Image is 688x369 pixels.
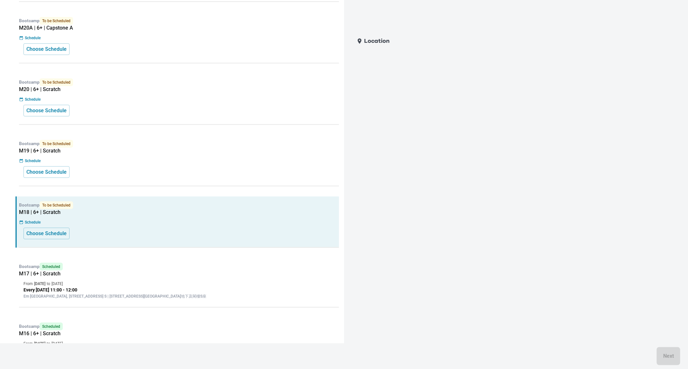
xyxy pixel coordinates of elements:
p: From [24,281,33,287]
p: Bootcamp [19,78,339,86]
p: Schedule [25,97,41,102]
span: To be Scheduled [40,201,73,209]
h5: M20A | 6+ | Capstone A [19,25,339,31]
p: Bootcamp [19,323,339,330]
span: Scheduled [40,323,63,330]
p: Choose Schedule [26,45,67,53]
p: Every [DATE] 11:00 - 12:00 [24,287,335,293]
p: From [24,341,33,346]
p: [DATE] [34,341,45,346]
p: Choose Schedule [26,230,67,237]
p: [DATE] [34,281,45,287]
span: Scheduled [40,263,63,271]
button: Choose Schedule [24,228,70,239]
p: Bootcamp [19,263,339,271]
button: Choose Schedule [24,166,70,178]
span: To be Scheduled [40,17,73,25]
p: Bootcamp [19,140,339,148]
p: Schedule [25,219,41,225]
h5: M18 | 6+ | Scratch [19,209,339,216]
p: Bootcamp [19,17,339,25]
p: [DATE] [52,341,63,346]
h5: M16 | 6+ | Scratch [19,330,339,337]
p: Schedule [25,35,41,41]
span: To be Scheduled [40,78,73,86]
h5: M20 | 6+ | Scratch [19,86,339,93]
p: Location [364,37,390,46]
p: Bootcamp [19,201,339,209]
h5: M19 | 6+ | Scratch [19,148,339,154]
p: Choose Schedule [26,107,67,115]
p: to [47,281,50,287]
button: Choose Schedule [24,105,70,116]
p: Schedule [25,158,41,164]
button: Choose Schedule [24,43,70,55]
p: Em [GEOGRAPHIC_DATA], [STREET_ADDRESS] S | [STREET_ADDRESS][GEOGRAPHIC_DATA]地下及閣樓S座 [24,293,335,299]
p: [DATE] [52,281,63,287]
span: To be Scheduled [40,140,73,148]
h5: M17 | 6+ | Scratch [19,271,339,277]
p: to [47,341,50,346]
p: Choose Schedule [26,168,67,176]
